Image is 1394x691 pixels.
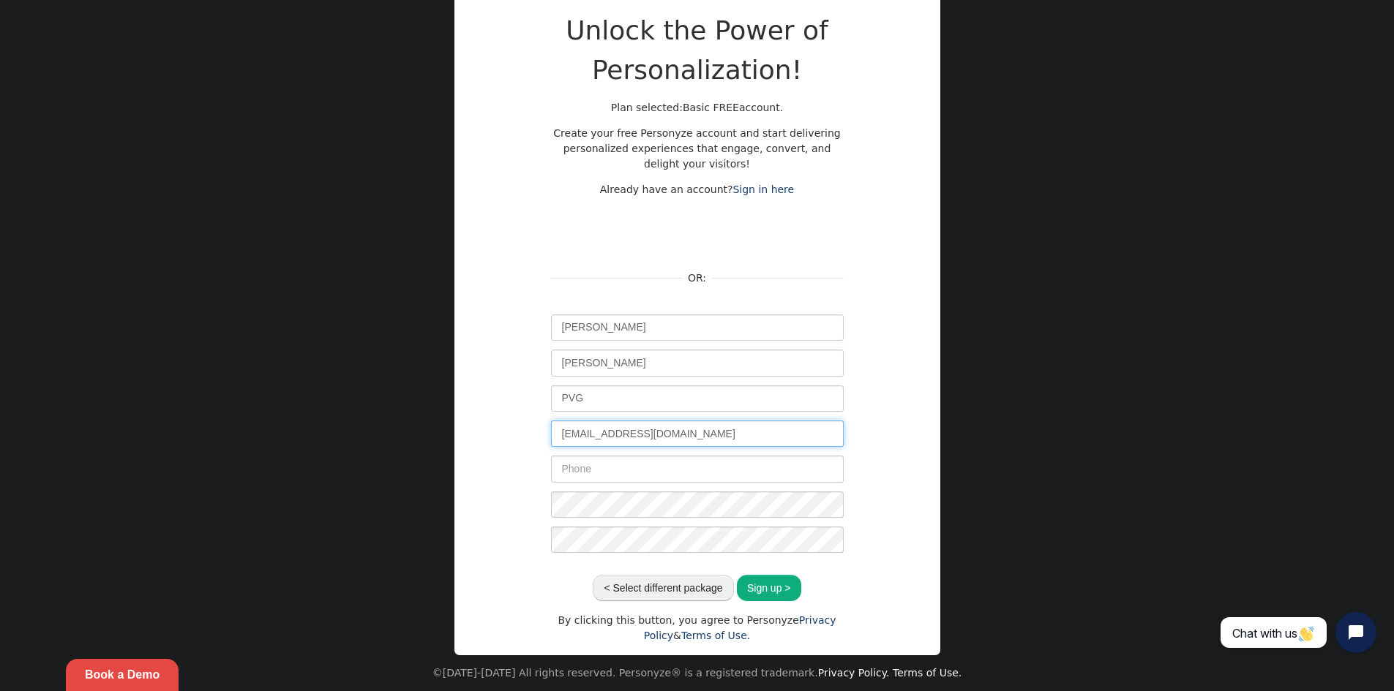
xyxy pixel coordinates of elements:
div: OR: [682,271,713,286]
input: Last Name [551,350,844,376]
input: Company Name [551,385,844,412]
div: By clicking this button, you agree to Personyze & . [551,613,844,643]
a: Privacy Policy. [818,667,890,679]
center: ©[DATE]-[DATE] All rights reserved. Personyze® is a registered trademark. [432,655,962,691]
a: Sign in here [732,184,794,195]
p: Already have an account? [551,182,844,197]
a: Privacy Policy [644,614,836,641]
span: Basic FREE [683,102,739,113]
input: Phone [551,456,844,482]
input: First Name [551,314,844,341]
iframe: Botón Iniciar sesión con Google [612,216,782,249]
a: Terms of Use [681,630,747,641]
a: Terms of Use. [893,667,962,679]
a: Book a Demo [66,659,179,691]
p: Create your free Personyze account and start delivering personalized experiences that engage, con... [551,126,844,172]
button: < Select different package [593,575,733,601]
h2: Unlock the Power of Personalization! [551,11,844,90]
button: Sign up > [737,575,801,601]
input: Email (Username) ✱ [551,420,844,447]
p: Plan selected: account. [551,100,844,116]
